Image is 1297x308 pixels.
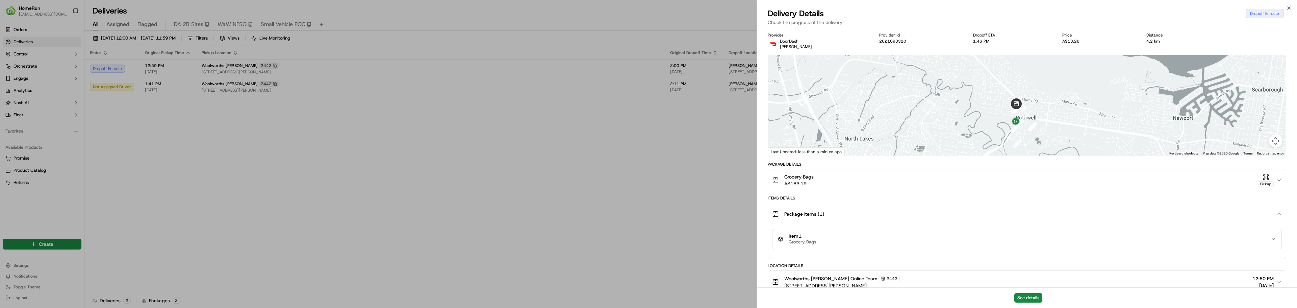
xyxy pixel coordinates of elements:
[1243,151,1253,155] a: Terms (opens in new tab)
[1062,39,1136,44] div: A$13.26
[772,229,1281,249] button: Item1Grocery Bags
[784,180,814,187] span: A$163.19
[768,39,779,49] img: doordash_logo_v2.png
[1013,96,1021,105] div: 12
[768,162,1286,167] div: Package Details
[879,39,906,44] button: 2621093310
[768,225,1286,259] div: Package Items (1)
[1062,32,1136,38] div: Price
[1017,106,1026,115] div: 8
[1269,134,1282,148] button: Map camera controls
[1252,282,1274,289] span: [DATE]
[973,32,1051,38] div: Dropoff ETA
[1011,123,1020,132] div: 19
[973,39,1051,44] div: 1:46 PM
[1013,139,1022,148] div: 18
[768,195,1286,201] div: Items Details
[1258,174,1274,187] button: Pickup
[770,147,792,156] a: Open this area in Google Maps (opens a new window)
[768,169,1286,191] button: Grocery BagsA$163.19Pickup
[1169,151,1198,156] button: Keyboard shortcuts
[1202,151,1239,155] span: Map data ©2025 Google
[770,147,792,156] img: Google
[789,239,816,245] span: Grocery Bags
[780,39,812,44] p: DoorDash
[1258,181,1274,187] div: Pickup
[984,149,993,158] div: 6
[1252,275,1274,282] span: 12:50 PM
[768,263,1286,268] div: Location Details
[1146,39,1219,44] div: 4.2 km
[768,147,845,156] div: Last Updated: less than a minute ago
[784,211,824,217] span: Package Items ( 1 )
[784,282,900,289] span: [STREET_ADDRESS][PERSON_NAME]
[768,203,1286,225] button: Package Items (1)
[1028,122,1037,131] div: 17
[768,32,868,38] div: Provider
[1146,32,1219,38] div: Distance
[887,276,897,281] span: 2442
[1020,113,1028,122] div: 7
[1257,151,1284,155] a: Report a map error
[780,44,812,49] span: [PERSON_NAME]
[768,8,824,19] span: Delivery Details
[789,233,816,239] span: Item 1
[879,32,963,38] div: Provider Id
[784,173,814,180] span: Grocery Bags
[1014,293,1042,303] button: See details
[768,271,1286,293] button: Woolworths [PERSON_NAME] Online Team2442[STREET_ADDRESS][PERSON_NAME]12:50 PM[DATE]
[784,275,878,282] span: Woolworths [PERSON_NAME] Online Team
[768,19,1286,26] p: Check the progress of the delivery
[1012,105,1021,114] div: 9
